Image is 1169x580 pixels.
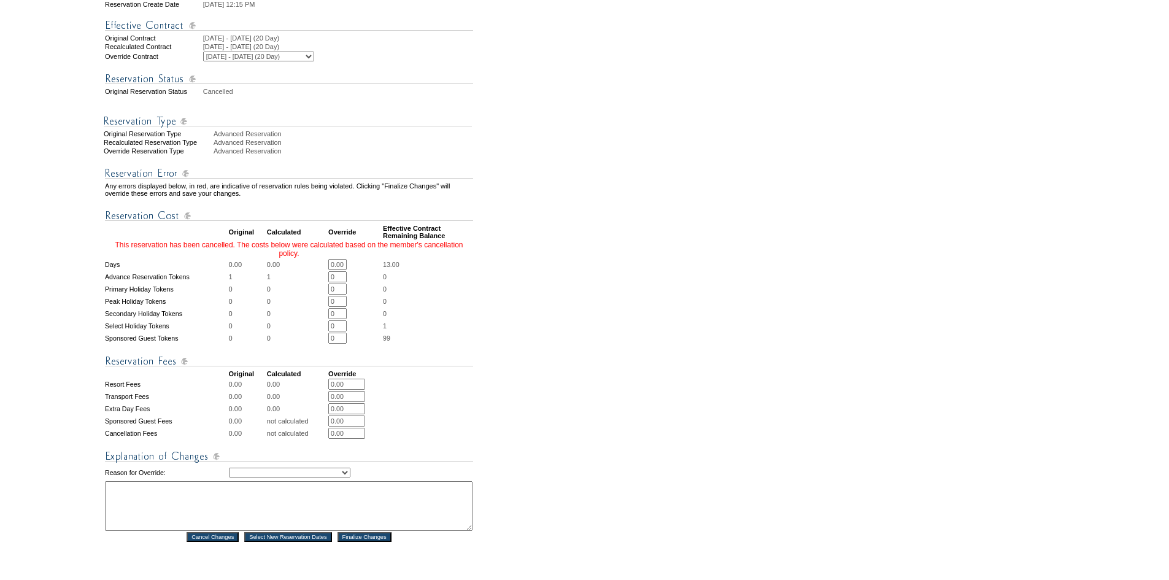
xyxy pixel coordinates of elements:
[229,333,266,344] td: 0
[267,391,327,402] td: 0.00
[105,354,473,369] img: Reservation Fees
[229,428,266,439] td: 0.00
[229,320,266,331] td: 0
[267,379,327,390] td: 0.00
[105,18,473,33] img: Effective Contract
[214,139,474,146] div: Advanced Reservation
[105,43,202,50] td: Recalculated Contract
[104,139,212,146] div: Recalculated Reservation Type
[229,259,266,270] td: 0.00
[105,52,202,61] td: Override Contract
[229,416,266,427] td: 0.00
[105,320,228,331] td: Select Holiday Tokens
[105,333,228,344] td: Sponsored Guest Tokens
[267,416,327,427] td: not calculated
[383,273,387,280] span: 0
[105,449,473,464] img: Explanation of Changes
[267,284,327,295] td: 0
[383,310,387,317] span: 0
[105,1,202,8] td: Reservation Create Date
[229,379,266,390] td: 0.00
[383,261,399,268] span: 13.00
[383,225,473,239] td: Effective Contract Remaining Balance
[267,333,327,344] td: 0
[105,182,473,197] td: Any errors displayed below, in red, are indicative of reservation rules being violated. Clicking ...
[104,114,472,129] img: Reservation Type
[267,308,327,319] td: 0
[229,403,266,414] td: 0.00
[105,296,228,307] td: Peak Holiday Tokens
[383,322,387,330] span: 1
[105,208,473,223] img: Reservation Cost
[229,284,266,295] td: 0
[328,225,382,239] td: Override
[105,88,202,95] td: Original Reservation Status
[105,428,228,439] td: Cancellation Fees
[383,298,387,305] span: 0
[203,88,473,95] td: Cancelled
[328,370,382,377] td: Override
[105,259,228,270] td: Days
[105,308,228,319] td: Secondary Holiday Tokens
[105,391,228,402] td: Transport Fees
[229,391,266,402] td: 0.00
[187,532,239,542] input: Cancel Changes
[383,334,390,342] span: 99
[105,71,473,87] img: Reservation Status
[105,271,228,282] td: Advance Reservation Tokens
[229,225,266,239] td: Original
[229,296,266,307] td: 0
[214,130,474,137] div: Advanced Reservation
[267,370,327,377] td: Calculated
[338,532,392,542] input: Finalize Changes
[267,225,327,239] td: Calculated
[214,147,474,155] div: Advanced Reservation
[203,1,473,8] td: [DATE] 12:15 PM
[267,403,327,414] td: 0.00
[105,166,473,181] img: Reservation Errors
[104,147,212,155] div: Override Reservation Type
[105,241,473,258] td: This reservation has been cancelled. The costs below were calculated based on the member's cancel...
[383,285,387,293] span: 0
[229,370,266,377] td: Original
[203,34,473,42] td: [DATE] - [DATE] (20 Day)
[105,284,228,295] td: Primary Holiday Tokens
[267,271,327,282] td: 1
[267,428,327,439] td: not calculated
[267,259,327,270] td: 0.00
[105,34,202,42] td: Original Contract
[267,296,327,307] td: 0
[203,43,473,50] td: [DATE] - [DATE] (20 Day)
[244,532,332,542] input: Select New Reservation Dates
[105,379,228,390] td: Resort Fees
[229,271,266,282] td: 1
[229,308,266,319] td: 0
[104,130,212,137] div: Original Reservation Type
[267,320,327,331] td: 0
[105,416,228,427] td: Sponsored Guest Fees
[105,465,228,480] td: Reason for Override:
[105,403,228,414] td: Extra Day Fees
